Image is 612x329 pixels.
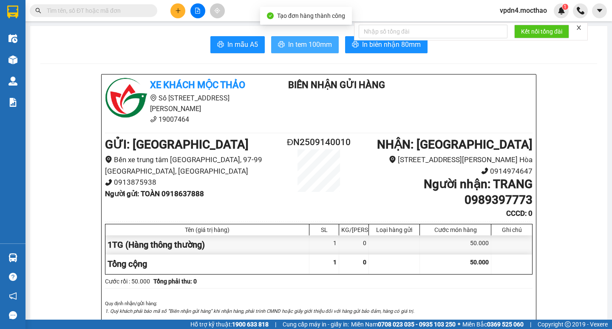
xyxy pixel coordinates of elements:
button: printerIn mẫu A5 [210,36,265,53]
div: 50.000 [420,235,491,255]
span: | [530,320,531,329]
span: Tạo đơn hàng thành công [277,12,345,19]
span: Tổng cộng [108,259,147,269]
span: notification [9,292,17,300]
div: 1 [309,235,339,255]
div: 0935433722 [7,37,93,49]
span: 50.000 [470,259,489,266]
span: environment [105,156,112,163]
div: Loại hàng gửi [371,226,417,233]
div: KG/[PERSON_NAME] [341,226,366,233]
img: logo.jpg [105,78,147,120]
strong: 0369 525 060 [487,321,524,328]
b: CCCD : 0 [506,209,533,217]
span: phone [150,116,157,123]
span: 0 [363,259,366,266]
li: 0914974647 [354,166,533,177]
button: printerIn tem 100mm [271,36,339,53]
span: In tem 100mm [288,39,332,50]
strong: 1900 633 818 [232,321,269,328]
span: copyright [565,321,571,327]
span: printer [352,41,359,49]
button: aim [210,3,225,18]
div: 0399035278 [99,37,186,49]
button: plus [170,3,185,18]
input: Nhập số tổng đài [359,25,507,38]
span: Hỗ trợ kỹ thuật: [190,320,269,329]
li: Bến xe trung tâm [GEOGRAPHIC_DATA], 97-99 [GEOGRAPHIC_DATA], [GEOGRAPHIC_DATA] [105,154,283,177]
div: Tên (giá trị hàng) [108,226,307,233]
div: [GEOGRAPHIC_DATA] [7,7,93,26]
span: plus [175,8,181,14]
span: printer [278,41,285,49]
div: 1TG (Hàng thông thường) [105,235,309,255]
span: phone [481,167,488,175]
span: check-circle [267,12,274,19]
span: environment [389,156,396,163]
b: GỬI : [GEOGRAPHIC_DATA] [105,137,249,152]
span: message [9,311,17,319]
div: 0 [99,49,186,59]
span: aim [214,8,220,14]
img: warehouse-icon [8,55,17,64]
img: phone-icon [577,7,584,14]
span: close [576,25,582,31]
button: caret-down [592,3,607,18]
div: Cước rồi : 50.000 [105,277,150,286]
h2: ĐN2509140010 [283,135,354,149]
b: Tổng phải thu: 0 [153,278,197,285]
b: Người nhận : TRANG 0989397773 [424,177,533,206]
b: Biên Nhận Gửi Hàng [288,80,385,90]
div: SL [312,226,337,233]
img: logo-vxr [7,6,18,18]
b: Xe khách Mộc Thảo [150,80,245,90]
span: environment [150,94,157,101]
img: solution-icon [8,98,17,107]
b: NHẬN : [GEOGRAPHIC_DATA] [377,137,533,152]
span: question-circle [9,273,17,281]
b: Người gửi : TOÀN 0918637888 [105,189,204,198]
span: printer [217,41,224,49]
img: icon-new-feature [558,7,565,14]
div: [GEOGRAPHIC_DATA] [99,7,186,26]
span: Gửi: [7,7,20,16]
span: search [35,8,41,14]
li: 0913875938 [105,177,283,188]
sup: 1 [562,4,568,10]
span: Miền Bắc [462,320,524,329]
li: Số [STREET_ADDRESS][PERSON_NAME] [105,93,263,114]
span: Miền Nam [351,320,456,329]
i: 1. Quý khách phải báo mã số “Biên nhận gửi hàng” khi nhận hàng, phải trình CMND hoặc giấy giới th... [105,308,414,314]
span: Cung cấp máy in - giấy in: [283,320,349,329]
span: Kết nối tổng đài [521,27,562,36]
span: Nhận: [99,7,120,16]
div: NGA [99,26,186,37]
div: 0 [339,235,369,255]
img: warehouse-icon [8,77,17,86]
img: warehouse-icon [8,34,17,43]
li: 19007464 [105,114,263,125]
span: vpdn4.mocthao [493,5,554,16]
button: file-add [190,3,205,18]
span: ⚪️ [458,323,460,326]
div: HƯƠNG [7,26,93,37]
span: In mẫu A5 [227,39,258,50]
button: Kết nối tổng đài [514,25,569,38]
span: | [275,320,276,329]
strong: 0708 023 035 - 0935 103 250 [378,321,456,328]
span: caret-down [596,7,603,14]
span: file-add [195,8,201,14]
div: Cước món hàng [422,226,489,233]
img: warehouse-icon [8,253,17,262]
span: phone [105,179,112,186]
div: Ghi chú [493,226,530,233]
span: 1 [333,259,337,266]
input: Tìm tên, số ĐT hoặc mã đơn [47,6,147,15]
li: [STREET_ADDRESS][PERSON_NAME] Hòa [354,154,533,166]
button: printerIn biên nhận 80mm [345,36,428,53]
span: 1 [564,4,567,10]
span: In biên nhận 80mm [362,39,421,50]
